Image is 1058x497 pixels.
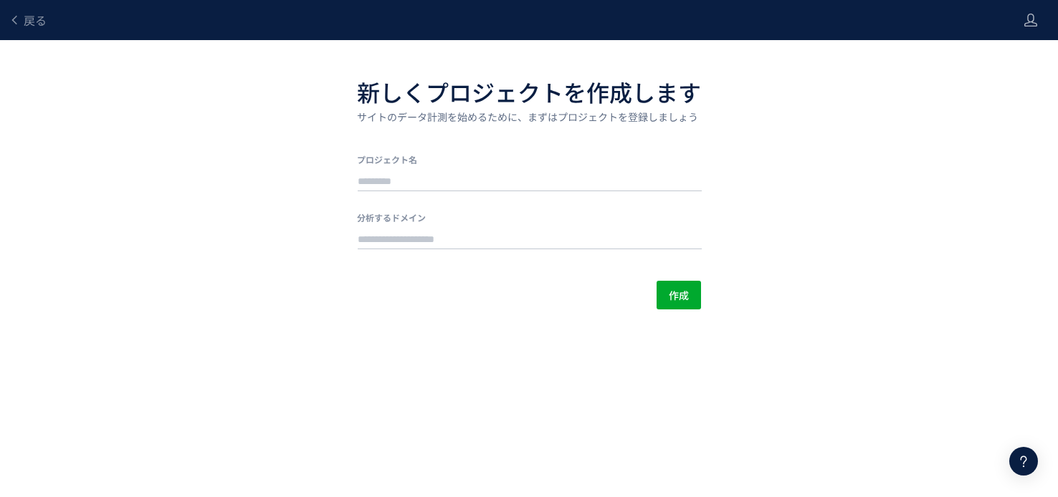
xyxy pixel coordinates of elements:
[357,109,701,125] p: サイトのデータ計測を始めるために、まずはプロジェクトを登録しましょう
[657,281,701,309] button: 作成
[24,11,47,29] span: 戻る
[357,211,701,223] label: 分析するドメイン
[357,153,701,165] label: プロジェクト名
[357,74,701,109] h1: 新しくプロジェクトを作成します
[669,281,689,309] span: 作成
